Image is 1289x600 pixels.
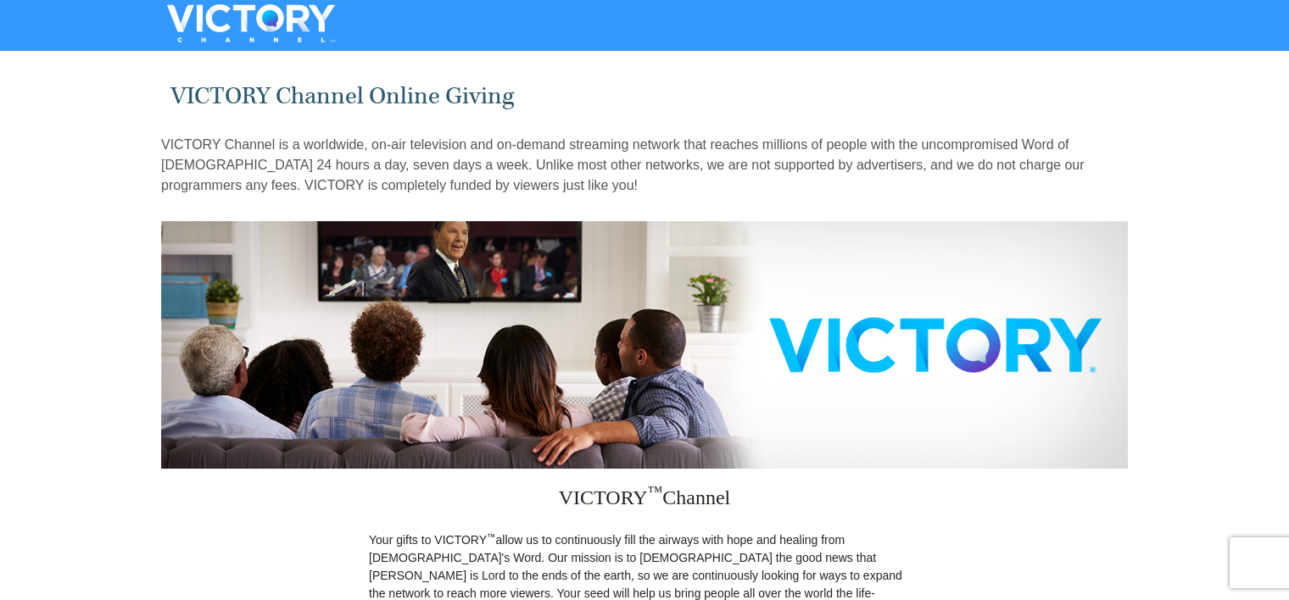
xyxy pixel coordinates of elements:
sup: ™ [648,483,663,500]
sup: ™ [487,531,496,542]
h3: VICTORY Channel [369,469,920,531]
p: VICTORY Channel is a worldwide, on-air television and on-demand streaming network that reaches mi... [161,135,1128,196]
h1: VICTORY Channel Online Giving [170,82,1119,110]
img: VICTORYTHON - VICTORY Channel [145,4,357,42]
